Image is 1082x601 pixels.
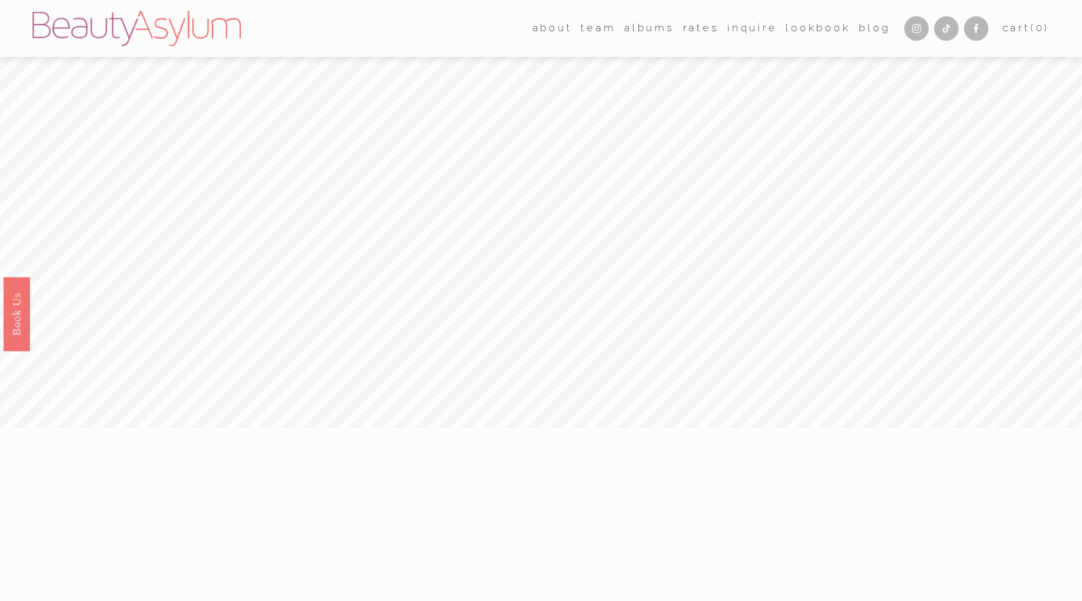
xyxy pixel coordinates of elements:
[859,18,890,39] a: Blog
[33,11,241,46] img: Beauty Asylum | Bridal Hair &amp; Makeup Charlotte &amp; Atlanta
[727,18,777,39] a: Inquire
[3,276,30,350] a: Book Us
[683,18,719,39] a: Rates
[964,16,988,41] a: Facebook
[533,19,573,37] span: about
[1036,22,1045,34] span: 0
[934,16,959,41] a: TikTok
[786,18,850,39] a: Lookbook
[533,18,573,39] a: folder dropdown
[904,16,929,41] a: Instagram
[581,18,615,39] a: folder dropdown
[1030,22,1049,34] span: ( )
[581,19,615,37] span: team
[624,18,674,39] a: albums
[1003,19,1049,37] a: 0 items in cart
